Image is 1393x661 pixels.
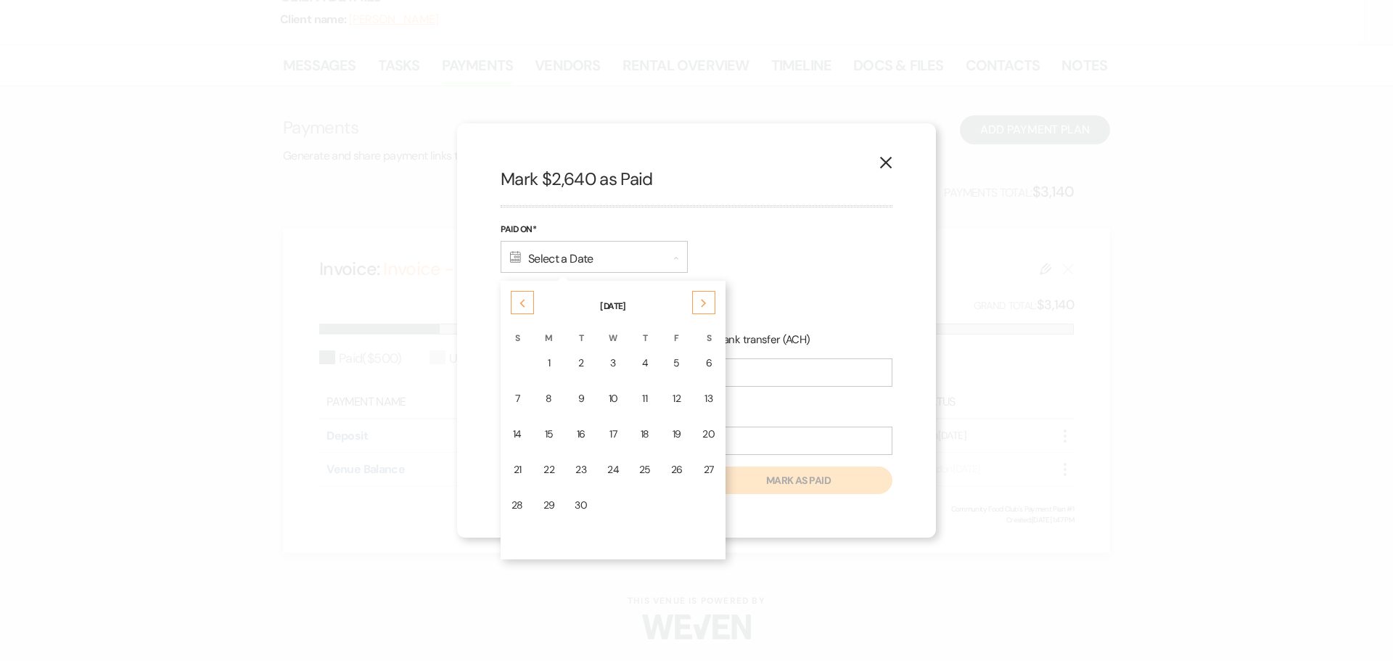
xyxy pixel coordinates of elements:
div: 3 [607,356,619,371]
div: Select a Date [501,241,688,273]
div: 25 [639,462,651,477]
div: 19 [671,427,683,442]
label: Online bank transfer (ACH) [667,330,810,350]
div: 17 [607,427,619,442]
h2: Mark $2,640 as Paid [501,167,892,192]
div: 5 [671,356,683,371]
div: 14 [511,427,523,442]
div: 1 [543,356,555,371]
div: 23 [575,462,587,477]
div: 27 [702,462,715,477]
div: 29 [543,498,555,513]
div: 4 [639,356,651,371]
th: M [534,314,564,345]
div: 7 [511,391,523,406]
div: 13 [702,391,715,406]
th: F [662,314,692,345]
div: 16 [575,427,587,442]
div: 24 [607,462,619,477]
div: 26 [671,462,683,477]
div: 8 [543,391,555,406]
div: 20 [702,427,715,442]
div: 30 [575,498,587,513]
div: 22 [543,462,555,477]
div: 9 [575,391,587,406]
div: 12 [671,391,683,406]
div: 15 [543,427,555,442]
div: 18 [639,427,651,442]
label: Paid On* [501,222,688,238]
th: T [630,314,660,345]
div: 28 [511,498,523,513]
div: 21 [511,462,523,477]
th: T [565,314,596,345]
th: W [598,314,628,345]
div: 2 [575,356,587,371]
div: 10 [607,391,619,406]
div: 6 [702,356,715,371]
th: S [502,314,533,345]
th: [DATE] [502,282,724,313]
button: Mark as paid [704,467,892,494]
div: 11 [639,391,651,406]
th: S [693,314,724,345]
